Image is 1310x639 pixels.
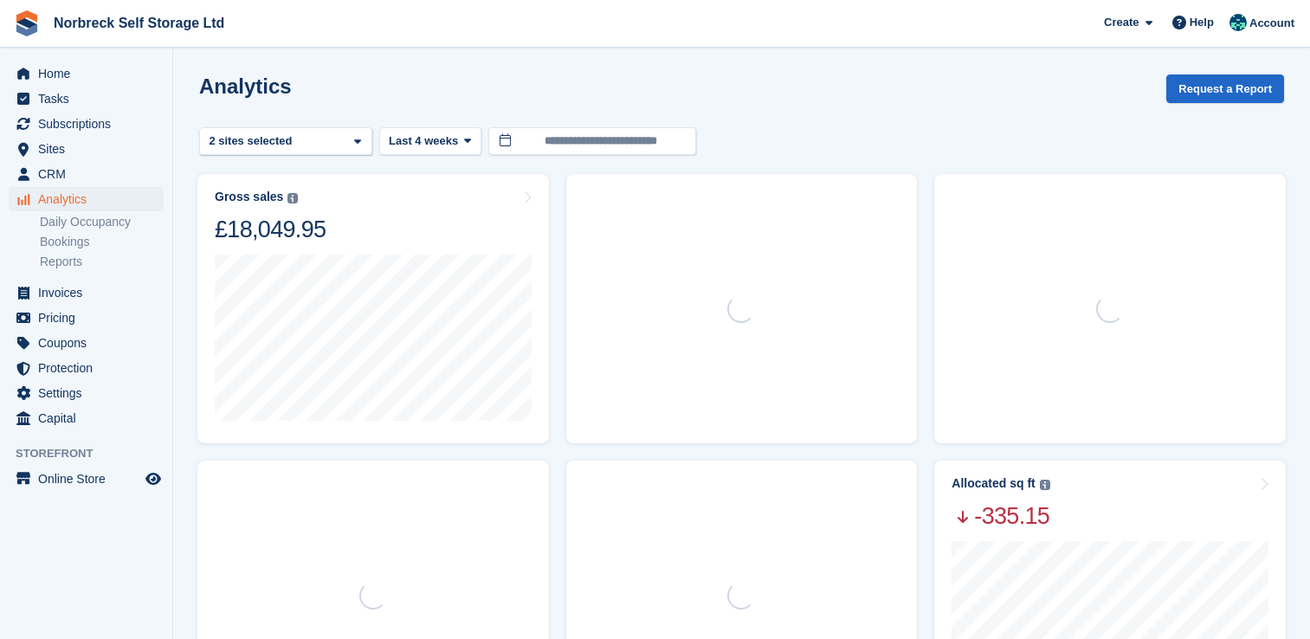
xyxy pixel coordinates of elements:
[206,132,299,150] div: 2 sites selected
[952,476,1035,491] div: Allocated sq ft
[215,190,283,204] div: Gross sales
[9,356,164,380] a: menu
[1104,14,1139,31] span: Create
[14,10,40,36] img: stora-icon-8386f47178a22dfd0bd8f6a31ec36ba5ce8667c1dd55bd0f319d3a0aa187defe.svg
[38,381,142,405] span: Settings
[1166,74,1284,103] button: Request a Report
[9,61,164,86] a: menu
[38,356,142,380] span: Protection
[1229,14,1247,31] img: Sally King
[16,445,172,462] span: Storefront
[1040,480,1050,490] img: icon-info-grey-7440780725fd019a000dd9b08b2336e03edf1995a4989e88bcd33f0948082b44.svg
[379,127,481,156] button: Last 4 weeks
[199,74,292,98] h2: Analytics
[38,162,142,186] span: CRM
[9,406,164,430] a: menu
[38,406,142,430] span: Capital
[9,381,164,405] a: menu
[9,467,164,491] a: menu
[9,306,164,330] a: menu
[9,162,164,186] a: menu
[9,112,164,136] a: menu
[1249,15,1294,32] span: Account
[215,215,326,244] div: £18,049.95
[38,61,142,86] span: Home
[389,132,458,150] span: Last 4 weeks
[40,234,164,250] a: Bookings
[9,281,164,305] a: menu
[1190,14,1214,31] span: Help
[40,254,164,270] a: Reports
[47,9,231,37] a: Norbreck Self Storage Ltd
[38,331,142,355] span: Coupons
[9,87,164,111] a: menu
[40,214,164,230] a: Daily Occupancy
[38,87,142,111] span: Tasks
[143,468,164,489] a: Preview store
[38,467,142,491] span: Online Store
[9,187,164,211] a: menu
[9,137,164,161] a: menu
[38,187,142,211] span: Analytics
[287,193,298,203] img: icon-info-grey-7440780725fd019a000dd9b08b2336e03edf1995a4989e88bcd33f0948082b44.svg
[38,112,142,136] span: Subscriptions
[38,137,142,161] span: Sites
[38,306,142,330] span: Pricing
[9,331,164,355] a: menu
[38,281,142,305] span: Invoices
[952,501,1049,531] span: -335.15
